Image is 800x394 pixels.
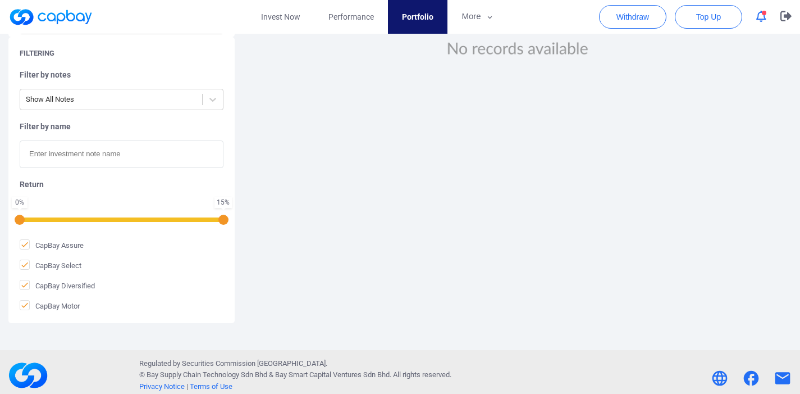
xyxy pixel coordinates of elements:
h5: Filter by notes [20,70,223,80]
h5: Return [20,179,223,189]
span: Portfolio [402,11,433,23]
input: Enter investment note name [20,141,223,168]
a: Privacy Notice [139,382,185,391]
button: Top Up [675,5,742,29]
span: CapBay Assure [20,239,84,251]
span: Top Up [696,11,721,22]
p: Regulated by Securities Commission [GEOGRAPHIC_DATA]. © Bay Supply Chain Technology Sdn Bhd & . A... [139,358,451,393]
a: Terms of Use [190,382,232,391]
h5: Filtering [20,48,54,58]
button: Withdraw [599,5,666,29]
div: 0 % [14,199,25,206]
span: CapBay Select [20,260,81,271]
span: Bay Smart Capital Ventures Sdn Bhd [275,370,390,379]
h5: Filter by name [20,121,223,132]
span: CapBay Diversified [20,280,95,291]
span: Performance [328,11,374,23]
span: CapBay Motor [20,300,80,311]
div: 15 % [217,199,230,206]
